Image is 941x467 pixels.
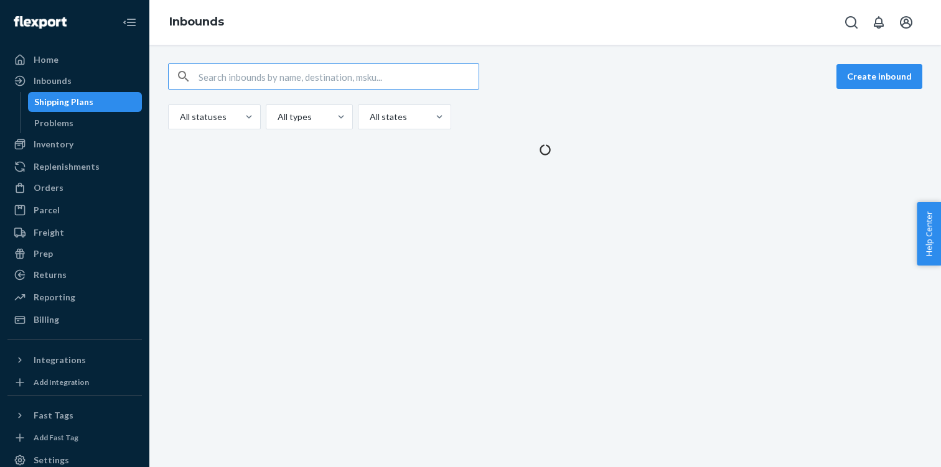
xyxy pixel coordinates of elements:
input: Search inbounds by name, destination, msku... [199,64,479,89]
ol: breadcrumbs [159,4,234,40]
a: Replenishments [7,157,142,177]
a: Reporting [7,287,142,307]
a: Inventory [7,134,142,154]
button: Create inbound [836,64,922,89]
div: Inventory [34,138,73,150]
div: Replenishments [34,160,100,173]
a: Inbounds [169,15,224,29]
div: Freight [34,226,64,239]
div: Home [34,53,59,66]
button: Open notifications [866,10,891,35]
div: Returns [34,269,67,281]
a: Shipping Plans [28,92,143,112]
button: Close Navigation [117,10,142,35]
div: Reporting [34,291,75,303]
button: Integrations [7,350,142,370]
button: Open account menu [894,10,919,35]
div: Shipping Plans [34,96,93,108]
div: Add Fast Tag [34,432,78,443]
iframe: Opens a widget where you can chat to one of our agents [860,430,929,461]
div: Parcel [34,204,60,216]
div: Add Integration [34,377,89,387]
button: Fast Tags [7,405,142,425]
div: Fast Tags [34,409,73,422]
input: All statuses [179,111,180,123]
div: Prep [34,247,53,260]
div: Integrations [34,354,86,366]
div: Billing [34,313,59,326]
button: Help Center [917,202,941,266]
a: Billing [7,310,142,330]
div: Problems [34,117,73,129]
input: All states [368,111,370,123]
img: Flexport logo [14,16,67,29]
a: Prep [7,244,142,264]
button: Open Search Box [839,10,864,35]
a: Add Fast Tag [7,430,142,445]
a: Parcel [7,200,142,220]
div: Orders [34,182,63,194]
div: Settings [34,454,69,466]
a: Problems [28,113,143,133]
input: All types [276,111,278,123]
a: Home [7,50,142,70]
div: Inbounds [34,75,72,87]
a: Inbounds [7,71,142,91]
a: Add Integration [7,375,142,390]
a: Orders [7,178,142,198]
a: Freight [7,223,142,243]
a: Returns [7,265,142,285]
